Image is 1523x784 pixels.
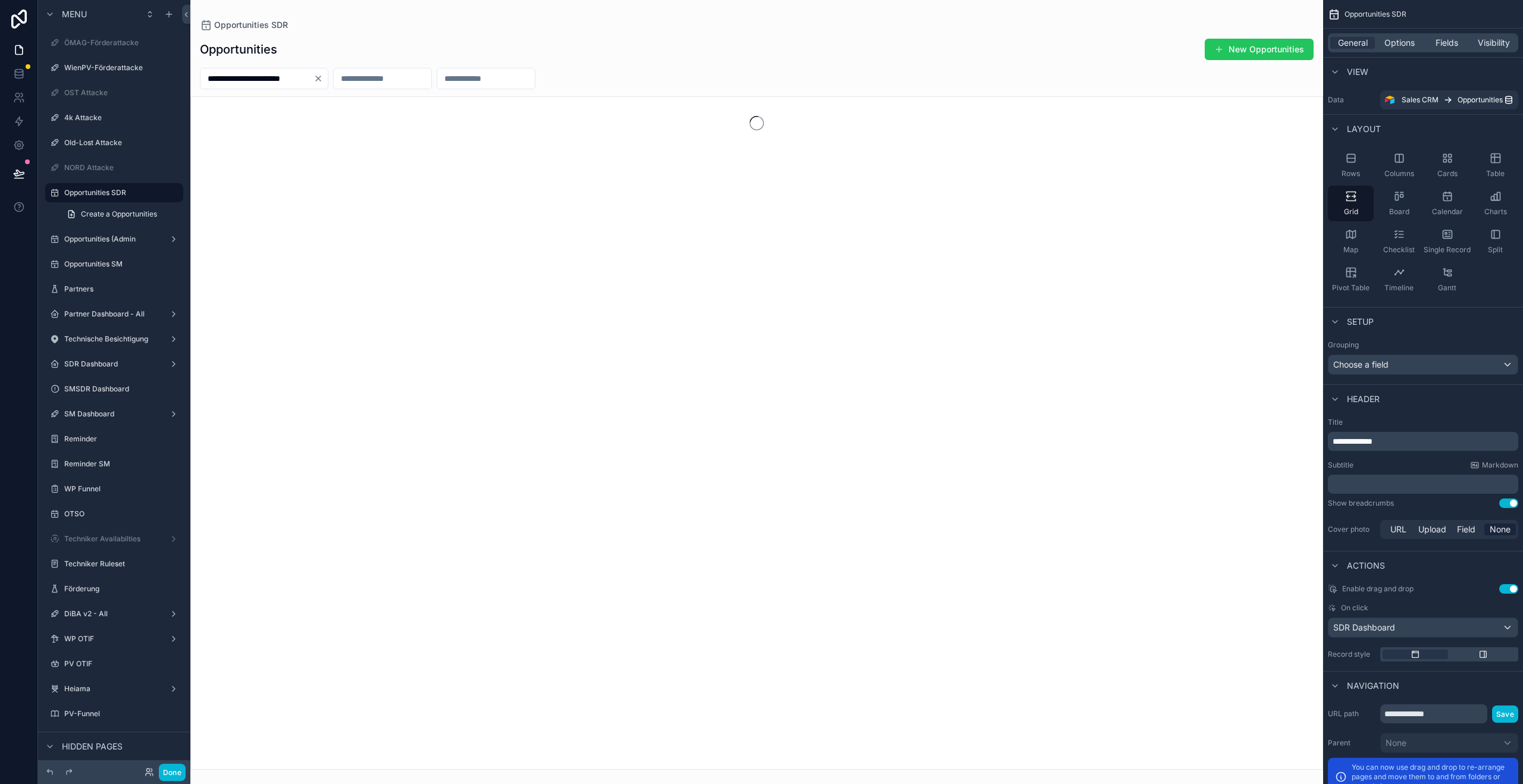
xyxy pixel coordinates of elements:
label: Partners [64,284,181,294]
span: Grid [1344,207,1358,217]
label: SMSDR Dashboard [64,384,181,394]
a: SM Dashboard [45,404,183,424]
label: OST Attacke [64,88,181,98]
span: SDR Dashboard [1333,622,1395,634]
label: Techniker Ruleset [64,559,181,569]
div: scrollable content [1328,432,1518,451]
span: Actions [1347,560,1385,572]
button: Timeline [1376,262,1422,297]
label: ÖMAG-Förderattacke [64,38,181,48]
span: Choose a field [1333,359,1389,369]
label: WienPV-Förderattacke [64,63,181,73]
a: Heiama [45,679,183,698]
label: SM Dashboard [64,409,164,419]
span: Opportunities SDR [1345,10,1406,19]
label: Förderung [64,584,181,594]
a: OST Attacke [45,83,183,102]
span: Columns [1384,169,1414,178]
span: Hidden pages [62,741,123,752]
button: Columns [1376,148,1422,183]
span: URL [1390,523,1406,535]
label: Heiama [64,684,164,694]
label: Partner Dashboard - All [64,309,164,319]
span: Charts [1484,207,1507,217]
a: Opportunities SDR [200,19,288,31]
span: Fields [1436,37,1458,49]
label: SDR Dashboard [64,359,164,369]
span: Opportunities [1458,95,1503,105]
a: DiBA v2 - All [45,604,183,623]
button: Checklist [1376,224,1422,259]
span: Map [1343,245,1358,255]
span: Markdown [1482,460,1518,470]
label: Record style [1328,650,1375,659]
label: Cover photo [1328,525,1375,534]
button: Map [1328,224,1374,259]
label: NORD Attacke [64,163,181,173]
a: WienPV-Förderattacke [45,58,183,77]
div: scrollable content [1328,475,1518,494]
a: ÖMAG-Förderattacke [45,33,183,52]
button: Choose a field [1328,355,1518,375]
span: Gantt [1438,283,1456,293]
label: Technische Besichtigung [64,334,164,344]
span: Layout [1347,123,1381,135]
label: Data [1328,95,1375,105]
label: DiBA v2 - All [64,609,164,619]
span: Table [1486,169,1505,178]
label: WP Funnel [64,484,181,494]
label: Old-Lost Attacke [64,138,181,148]
a: Reminder [45,429,183,449]
span: Field [1457,523,1475,535]
a: SDR Dashboard [45,355,183,374]
button: None [1380,733,1518,753]
label: Opportunities SM [64,259,181,269]
a: Opportunities (Admin [45,230,183,249]
label: Grouping [1328,340,1359,350]
label: PV OTIF [64,659,181,669]
span: Menu [62,8,87,20]
button: Table [1472,148,1518,183]
label: WP OTIF [64,634,164,644]
button: Gantt [1424,262,1470,297]
a: New Opportunities [1205,39,1314,60]
span: Cards [1437,169,1458,178]
span: Opportunities SDR [214,19,288,31]
button: Pivot Table [1328,262,1374,297]
a: Old-Lost Attacke [45,133,183,152]
span: Header [1347,393,1380,405]
a: Techniker Ruleset [45,554,183,573]
span: Options [1384,37,1415,49]
span: On click [1341,603,1368,613]
button: Charts [1472,186,1518,221]
img: Airtable Logo [1385,95,1394,105]
a: Sales CRMOpportunities [1380,90,1518,109]
button: Calendar [1424,186,1470,221]
button: Save [1492,705,1518,723]
button: Clear [314,74,328,83]
span: Split [1488,245,1503,255]
button: Single Record [1424,224,1470,259]
button: Rows [1328,148,1374,183]
a: Partners [45,280,183,299]
label: Opportunities (Admin [64,234,164,244]
a: Create a Opportunities [59,205,183,224]
button: Board [1376,186,1422,221]
label: PV-Funnel [64,709,181,719]
a: Technische Besichtigung [45,330,183,349]
span: View [1347,66,1368,78]
span: Upload [1418,523,1446,535]
label: URL path [1328,709,1375,719]
button: Grid [1328,186,1374,221]
label: Subtitle [1328,460,1353,470]
span: Visibility [1478,37,1510,49]
h1: Opportunities [200,41,277,58]
a: Partner Dashboard - All [45,305,183,324]
span: Board [1389,207,1409,217]
a: Markdown [1470,460,1518,470]
label: Reminder [64,434,181,444]
button: Split [1472,224,1518,259]
a: Opportunities SM [45,255,183,274]
a: SMSDR Dashboard [45,380,183,399]
span: Timeline [1384,283,1414,293]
